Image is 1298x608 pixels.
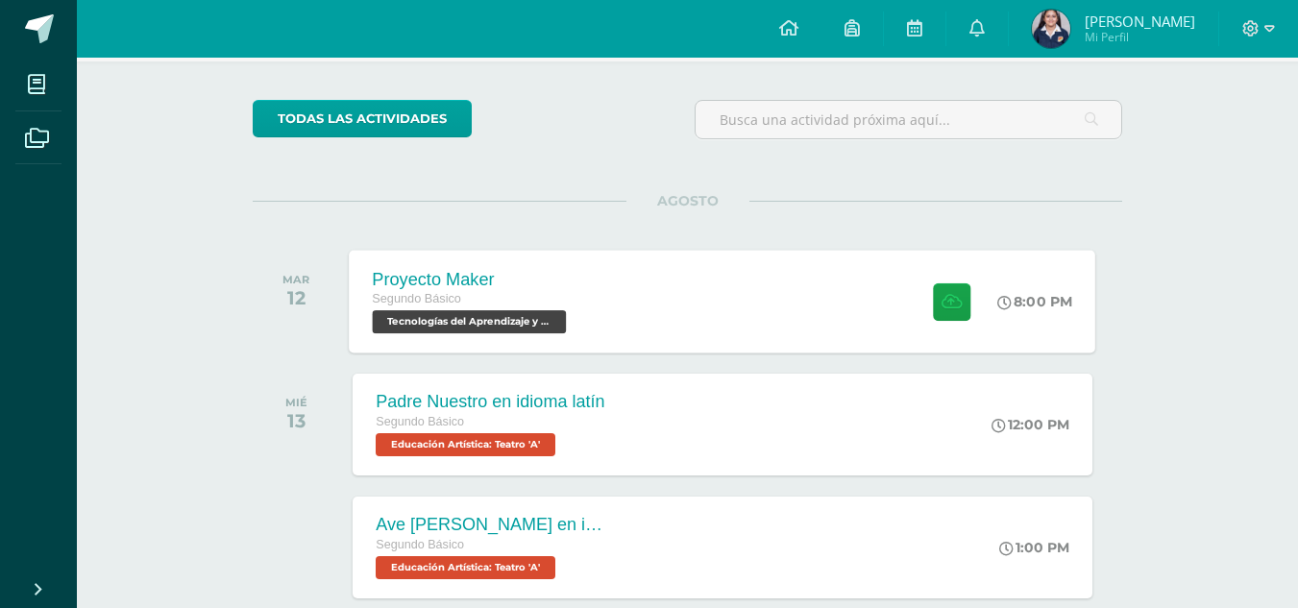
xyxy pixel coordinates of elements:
[373,292,462,305] span: Segundo Básico
[373,310,567,333] span: Tecnologías del Aprendizaje y la Comunicación 'A'
[376,433,555,456] span: Educación Artística: Teatro 'A'
[282,286,309,309] div: 12
[282,273,309,286] div: MAR
[1032,10,1070,48] img: 3bf79b4433800b1eb0624b45d0a1ce29.png
[1085,12,1195,31] span: [PERSON_NAME]
[1085,29,1195,45] span: Mi Perfil
[376,415,464,428] span: Segundo Básico
[376,556,555,579] span: Educación Artística: Teatro 'A'
[999,539,1069,556] div: 1:00 PM
[626,192,749,209] span: AGOSTO
[376,392,604,412] div: Padre Nuestro en idioma latín
[696,101,1121,138] input: Busca una actividad próxima aquí...
[285,409,307,432] div: 13
[373,269,572,289] div: Proyecto Maker
[376,538,464,551] span: Segundo Básico
[992,416,1069,433] div: 12:00 PM
[998,293,1073,310] div: 8:00 PM
[285,396,307,409] div: MIÉ
[253,100,472,137] a: todas las Actividades
[376,515,606,535] div: Ave [PERSON_NAME] en idioma latín.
